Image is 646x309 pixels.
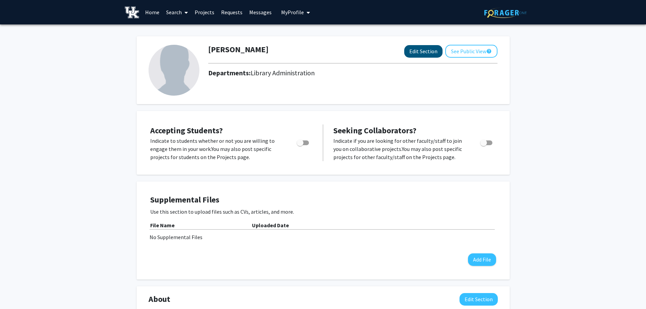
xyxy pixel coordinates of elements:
[445,45,497,58] button: See Public View
[150,137,284,161] p: Indicate to students whether or not you are willing to engage them in your work. You may also pos...
[404,45,443,58] button: Edit Section
[191,0,218,24] a: Projects
[203,69,503,77] h2: Departments:
[150,222,175,229] b: File Name
[246,0,275,24] a: Messages
[333,137,467,161] p: Indicate if you are looking for other faculty/staff to join you on collaborative projects. You ma...
[150,195,496,205] h4: Supplemental Files
[5,278,29,304] iframe: Chat
[150,233,497,241] div: No Supplemental Files
[486,47,492,55] mat-icon: help
[149,45,199,96] img: Profile Picture
[125,6,139,18] img: University of Kentucky Logo
[468,253,496,266] button: Add File
[150,208,496,216] p: Use this section to upload files such as CVs, articles, and more.
[477,137,496,147] div: Toggle
[142,0,163,24] a: Home
[459,293,498,306] button: Edit About
[150,125,223,136] span: Accepting Students?
[252,222,289,229] b: Uploaded Date
[294,137,313,147] div: Toggle
[333,125,416,136] span: Seeking Collaborators?
[208,45,269,55] h1: [PERSON_NAME]
[149,293,170,305] span: About
[484,7,527,18] img: ForagerOne Logo
[281,9,304,16] span: My Profile
[163,0,191,24] a: Search
[218,0,246,24] a: Requests
[251,69,315,77] span: Library Administration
